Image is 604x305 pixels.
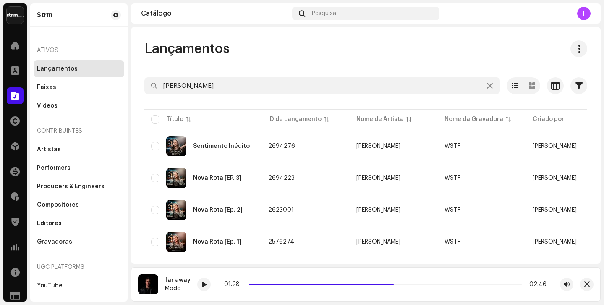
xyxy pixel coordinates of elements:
[34,215,124,232] re-m-nav-item: Editores
[37,183,105,190] div: Producers & Engineers
[356,175,400,181] div: [PERSON_NAME]
[533,143,577,149] span: William Santos
[193,143,250,149] div: Sentimento Inédito
[138,274,158,294] img: a62189ce-c855-4363-87ea-2eab73e0c661
[34,121,124,141] re-a-nav-header: Contribuintes
[356,239,400,245] div: [PERSON_NAME]
[37,12,52,18] div: Strm
[193,207,243,213] div: Nova Rota [Ep. 2]
[37,220,62,227] div: Editores
[34,257,124,277] re-a-nav-header: UGC Platforms
[37,66,78,72] div: Lançamentos
[34,234,124,250] re-m-nav-item: Gravadoras
[144,40,230,57] span: Lançamentos
[144,77,500,94] input: Pesquisa
[34,141,124,158] re-m-nav-item: Artistas
[34,197,124,213] re-m-nav-item: Compositores
[445,143,460,149] span: WSTF
[268,143,295,149] span: 2694276
[34,277,124,294] re-m-nav-item: YouTube
[166,168,186,188] img: f0f6c552-acf8-4a2b-852e-4cd4660ac78a
[356,143,400,149] div: [PERSON_NAME]
[268,175,295,181] span: 2694223
[165,285,191,292] div: Modo
[34,40,124,60] re-a-nav-header: Ativos
[141,10,289,17] div: Catálogo
[356,239,431,245] span: Thayná Bitencourt
[312,10,336,17] span: Pesquisa
[37,282,63,289] div: YouTube
[445,175,460,181] span: WSTF
[445,239,460,245] span: WSTF
[533,207,577,213] span: William Santos
[166,200,186,220] img: 8e45cc98-a1dc-4b33-9a1b-1d31d4adfe96
[356,143,431,149] span: Thayná Bitencourt
[356,175,431,181] span: Thayná Bitencourt
[37,84,56,91] div: Faixas
[7,7,24,24] img: 408b884b-546b-4518-8448-1008f9c76b02
[268,115,322,124] div: ID de Lançamento
[37,239,72,245] div: Gravadoras
[533,175,577,181] span: William Santos
[34,60,124,77] re-m-nav-item: Lançamentos
[193,175,241,181] div: Nova Rota [EP. 3]
[193,239,241,245] div: Nova Rota [Ep. 1]
[356,207,431,213] span: Thayná Bitencourt
[165,277,191,284] div: far away
[445,207,460,213] span: WSTF
[533,239,577,245] span: William Santos
[356,207,400,213] div: [PERSON_NAME]
[37,146,61,153] div: Artistas
[445,115,503,124] div: Nome da Gravadora
[268,239,294,245] span: 2576274
[356,115,404,124] div: Nome de Artista
[525,281,546,288] div: 02:46
[34,79,124,96] re-m-nav-item: Faixas
[577,7,591,20] div: I
[268,207,294,213] span: 2623001
[34,178,124,195] re-m-nav-item: Producers & Engineers
[166,232,186,252] img: 5c1c55aa-071c-411e-ba10-15dae977f9ab
[37,103,58,109] div: Vídeos
[224,281,246,288] div: 01:28
[37,165,71,171] div: Performers
[34,160,124,176] re-m-nav-item: Performers
[34,97,124,114] re-m-nav-item: Vídeos
[166,115,183,124] div: Título
[166,136,186,156] img: e76c8fa1-20d7-43e4-afc5-6205ce6d1b64
[37,202,79,208] div: Compositores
